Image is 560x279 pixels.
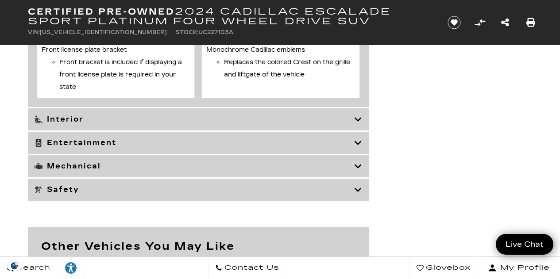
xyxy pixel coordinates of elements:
[208,257,286,279] a: Contact Us
[201,39,360,98] li: Monochrome Cadillac emblems
[198,29,233,35] span: UC227103A
[444,15,464,30] button: Save vehicle
[40,29,167,35] span: [US_VEHICLE_IDENTIFICATION_NUMBER]
[497,262,550,274] span: My Profile
[501,16,509,29] a: Share this Certified Pre-Owned 2024 Cadillac Escalade Sport Platinum Four Wheel Drive SUV
[176,29,198,35] span: Stock:
[41,241,355,252] h2: Other Vehicles You May Like
[35,185,354,194] h3: Safety
[496,234,553,255] a: Live Chat
[409,257,478,279] a: Glovebox
[14,262,50,274] span: Search
[58,261,84,275] div: Explore your accessibility options
[224,56,355,81] li: Replaces the colored Crest on the grille and liftgate of the vehicle
[58,257,85,279] a: Explore your accessibility options
[37,39,195,98] li: Front license plate bracket
[35,115,354,124] h3: Interior
[501,239,548,249] span: Live Chat
[473,16,487,29] button: Compare Vehicle
[59,56,190,93] li: Front bracket is included if displaying a front license plate is required in your state
[478,257,560,279] button: Open user profile menu
[28,7,433,26] h1: 2024 Cadillac Escalade Sport Platinum Four Wheel Drive SUV
[28,6,175,17] strong: Certified Pre-Owned
[4,261,25,270] div: Privacy Settings
[35,138,354,147] h3: Entertainment
[28,29,40,35] span: VIN:
[424,262,471,274] span: Glovebox
[526,16,535,29] a: Print this Certified Pre-Owned 2024 Cadillac Escalade Sport Platinum Four Wheel Drive SUV
[222,262,279,274] span: Contact Us
[35,162,354,171] h3: Mechanical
